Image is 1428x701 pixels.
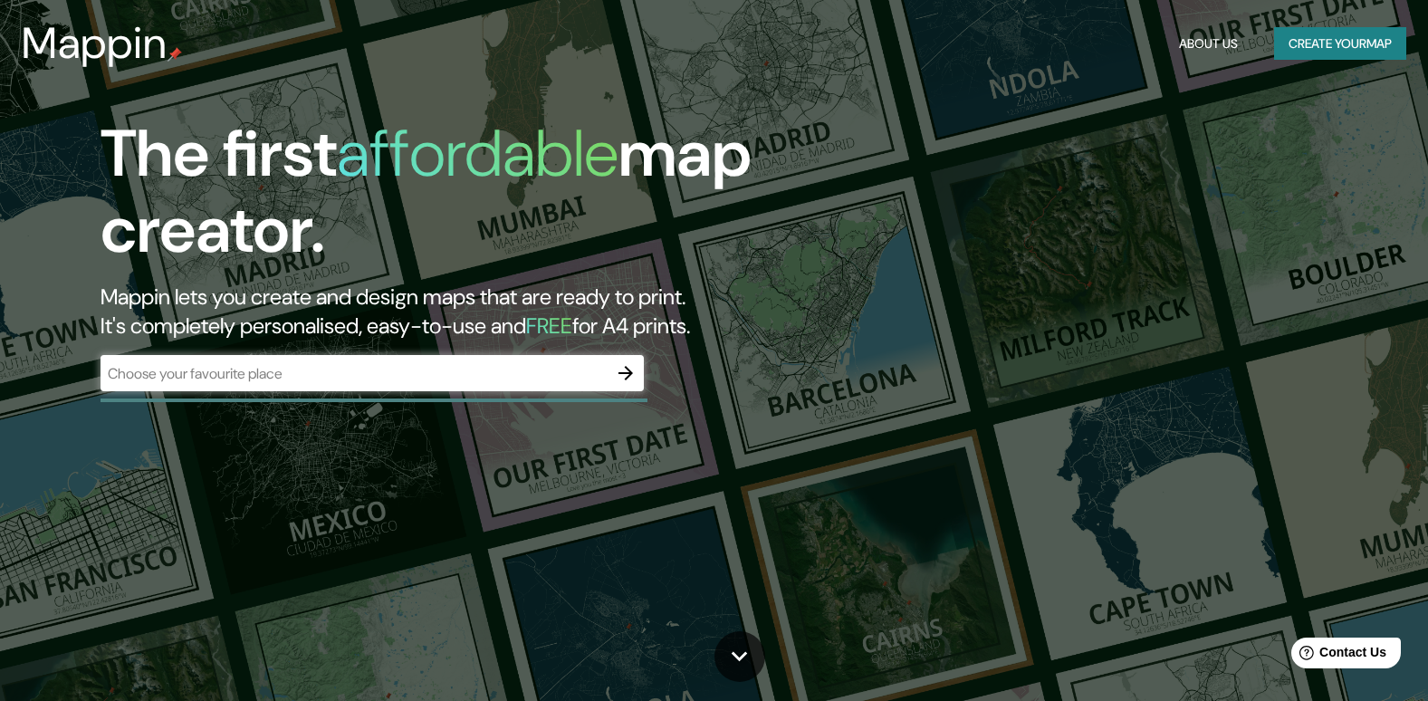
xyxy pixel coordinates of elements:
[168,47,182,62] img: mappin-pin
[337,111,618,196] h1: affordable
[101,116,815,283] h1: The first map creator.
[101,363,608,384] input: Choose your favourite place
[1274,27,1406,61] button: Create yourmap
[1172,27,1245,61] button: About Us
[101,283,815,341] h2: Mappin lets you create and design maps that are ready to print. It's completely personalised, eas...
[1267,630,1408,681] iframe: Help widget launcher
[526,312,572,340] h5: FREE
[22,18,168,69] h3: Mappin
